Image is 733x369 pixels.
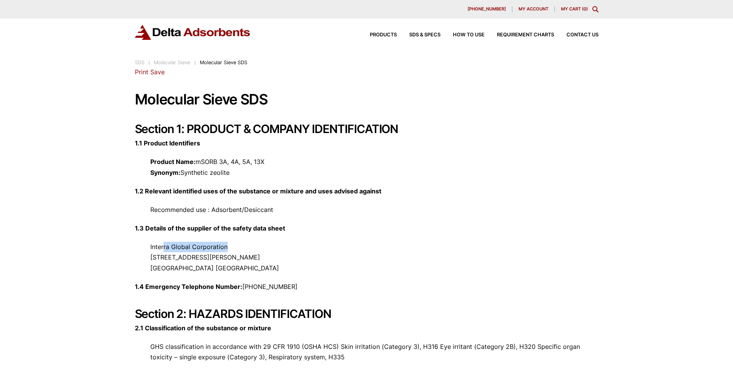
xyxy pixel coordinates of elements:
strong: 1.2 Relevant identified uses of the substance or mixture and uses advised against [135,187,381,195]
span: SDS & SPECS [409,32,440,38]
span: : [194,60,196,65]
h2: Section 2: HAZARDS IDENTIFICATION [135,307,599,321]
span: : [148,60,150,65]
a: Print [135,68,148,76]
span: Requirement Charts [497,32,554,38]
span: My account [519,7,548,11]
div: Toggle Modal Content [592,6,599,12]
a: [PHONE_NUMBER] [461,6,512,12]
p: mSORB 3A, 4A, 5A, 13X Synthetic zeolite [135,157,599,178]
span: 0 [583,6,586,12]
a: Save [150,68,165,76]
a: Requirement Charts [485,32,554,38]
strong: 1.1 Product Identifiers [135,139,200,147]
span: Products [370,32,397,38]
img: Delta Adsorbents [135,25,251,40]
a: SDS & SPECS [397,32,440,38]
strong: 2.1 Classification of the substance or mixture [135,324,271,332]
span: Molecular Sieve SDS [200,60,247,65]
span: [PHONE_NUMBER] [468,7,506,11]
strong: 1.3 Details of the supplier of the safety data sheet [135,224,285,232]
a: My account [512,6,555,12]
a: How to Use [440,32,485,38]
p: [PHONE_NUMBER] [135,282,599,292]
span: Contact Us [566,32,599,38]
a: Molecular Sieve [154,60,190,65]
strong: Synonym: [150,169,180,176]
span: How to Use [453,32,485,38]
h1: Molecular Sieve SDS [135,92,599,108]
strong: 1.4 Emergency Telephone Number: [135,283,242,290]
a: My Cart (0) [561,6,588,12]
a: Contact Us [554,32,599,38]
a: Products [357,32,397,38]
a: SDS [135,60,145,65]
strong: Product Name: [150,158,196,166]
h2: Section 1: PRODUCT & COMPANY IDENTIFICATION [135,122,599,136]
p: GHS classification in accordance with 29 CFR 1910 (OSHA HCS) Skin irritation (Category 3), H316 E... [135,342,599,362]
p: Interra Global Corporation [STREET_ADDRESS][PERSON_NAME] [GEOGRAPHIC_DATA] [GEOGRAPHIC_DATA] [135,242,599,273]
p: Recommended use : Adsorbent/Desiccant [135,205,599,215]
